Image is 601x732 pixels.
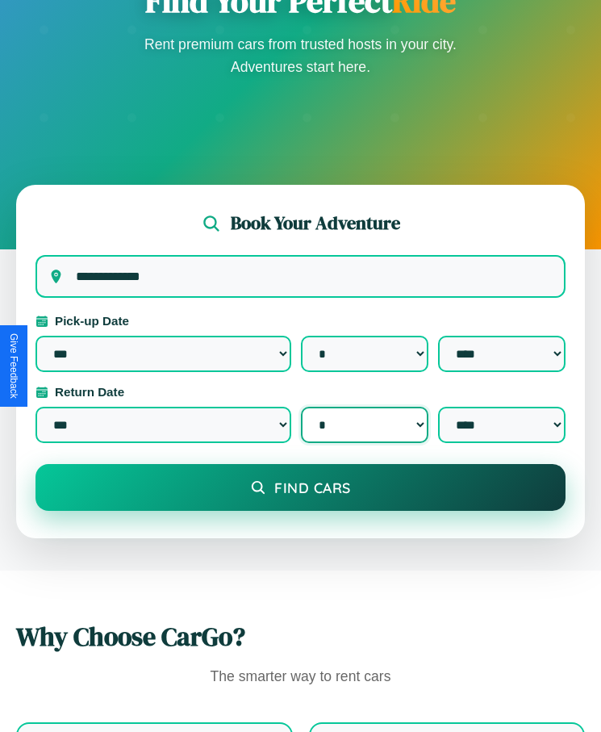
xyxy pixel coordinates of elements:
p: Rent premium cars from trusted hosts in your city. Adventures start here. [140,33,462,78]
button: Find Cars [35,464,566,511]
p: The smarter way to rent cars [16,664,585,690]
label: Pick-up Date [35,314,566,328]
h2: Book Your Adventure [231,211,400,236]
div: Give Feedback [8,333,19,399]
label: Return Date [35,385,566,399]
h2: Why Choose CarGo? [16,619,585,655]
